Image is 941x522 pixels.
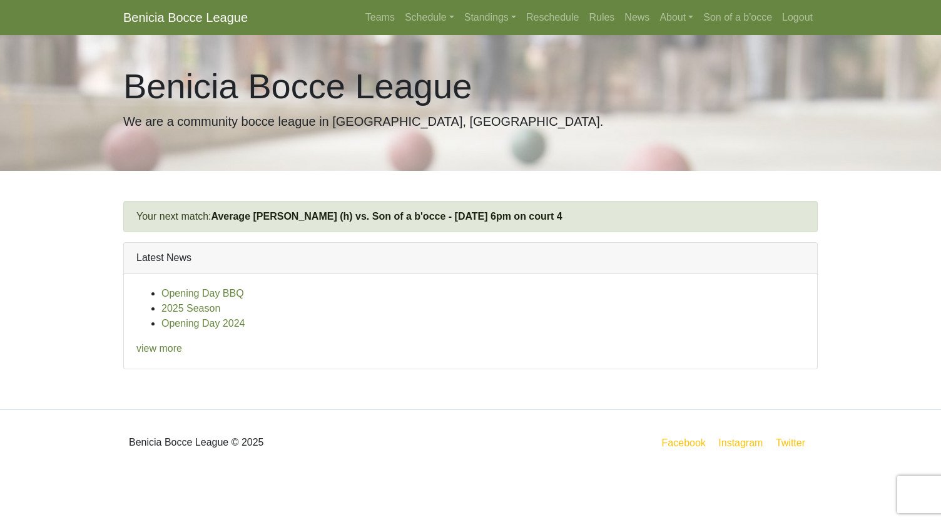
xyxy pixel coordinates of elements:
a: Teams [360,5,400,30]
a: Logout [777,5,818,30]
a: Instagram [716,435,765,451]
a: News [619,5,654,30]
a: Schedule [400,5,459,30]
div: Latest News [124,243,817,274]
a: Twitter [773,435,815,451]
a: Standings [459,5,521,30]
a: Opening Day 2024 [161,318,245,329]
a: Reschedule [521,5,584,30]
a: Rules [584,5,619,30]
a: Average [PERSON_NAME] (h) vs. Son of a b'occe - [DATE] 6pm on court 4 [211,211,562,222]
a: 2025 Season [161,303,220,314]
div: Benicia Bocce League © 2025 [114,420,470,465]
a: view more [136,343,182,354]
p: We are a community bocce league in [GEOGRAPHIC_DATA], [GEOGRAPHIC_DATA]. [123,112,818,131]
a: Benicia Bocce League [123,5,248,30]
div: Your next match: [123,201,818,232]
a: Son of a b'occe [698,5,777,30]
a: About [654,5,698,30]
h1: Benicia Bocce League [123,65,818,107]
a: Facebook [659,435,708,451]
a: Opening Day BBQ [161,288,244,299]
